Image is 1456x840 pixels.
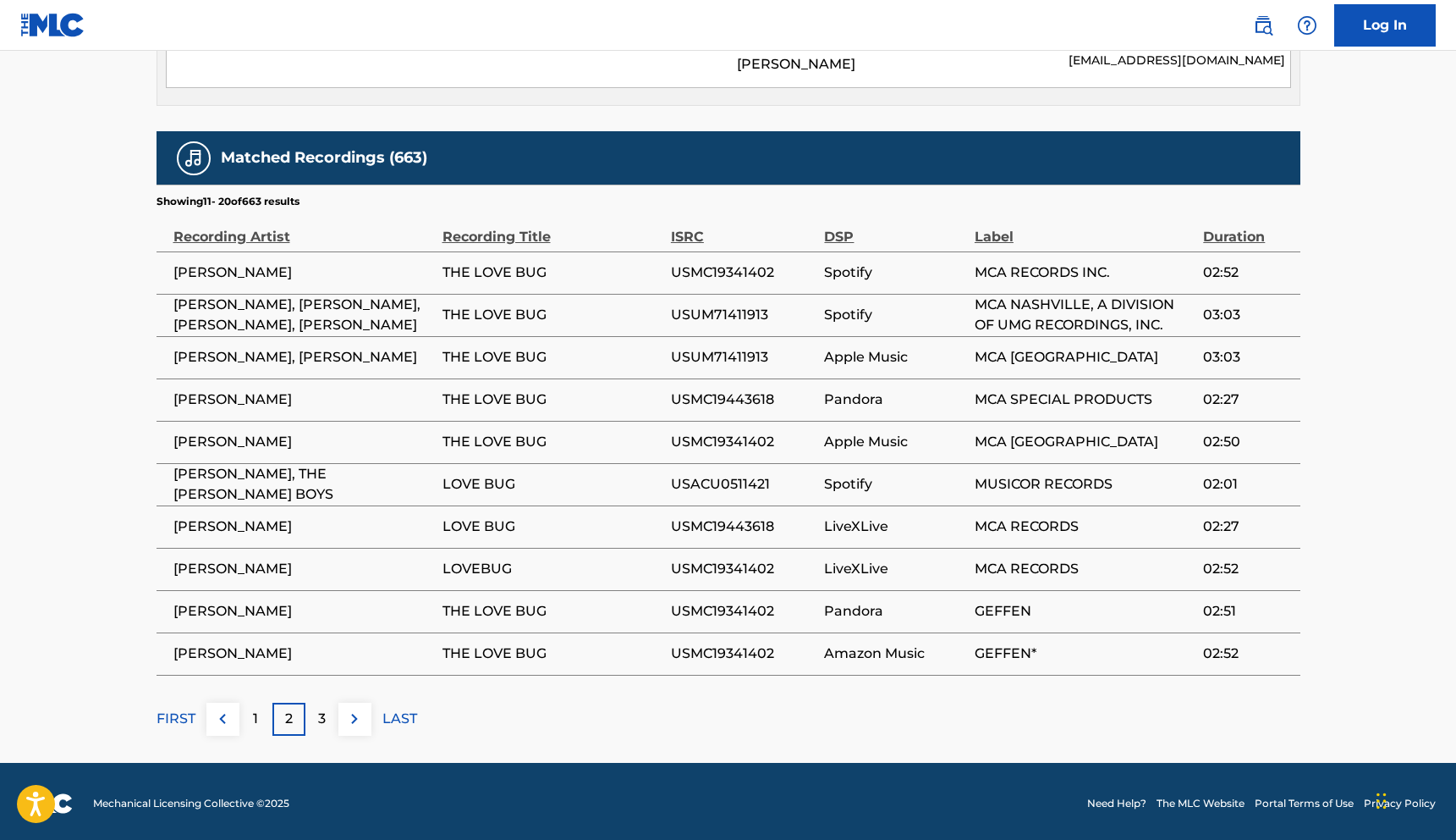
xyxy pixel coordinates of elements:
span: MCA RECORDS [975,559,1195,579]
a: Public Search [1246,8,1280,42]
div: ISRC [671,209,816,247]
iframe: Chat Widget [1371,759,1456,840]
span: 03:03 [1203,305,1291,325]
span: 02:52 [1203,262,1291,283]
span: USMC19443618 [671,517,816,537]
p: LAST [382,709,417,729]
span: Apple Music [824,432,965,452]
span: 02:52 [1203,559,1291,579]
span: LiveXLive [824,559,965,579]
span: GEFFEN* [975,644,1195,664]
span: [PERSON_NAME] [173,644,434,664]
div: Drag [1376,776,1387,826]
a: Privacy Policy [1364,796,1436,811]
span: [PERSON_NAME] [173,390,434,410]
span: [PERSON_NAME] [173,601,434,622]
span: USUM71411913 [671,305,816,325]
span: 02:50 [1203,432,1291,452]
a: The MLC Website [1157,796,1244,811]
span: 02:01 [1203,474,1291,495]
div: Label [975,209,1195,247]
span: 03:03 [1203,347,1291,367]
span: USMC19341402 [671,601,816,622]
span: USMC19443618 [671,390,816,410]
div: Duration [1203,209,1291,247]
p: FIRST [157,709,195,729]
span: Mechanical Licensing Collective © 2025 [93,796,289,811]
span: THE LOVE BUG [442,262,662,283]
span: [PERSON_NAME] [173,262,434,283]
span: Spotify [824,305,965,325]
p: 1 [253,709,258,729]
span: Apple Music [824,347,965,367]
p: 3 [318,709,326,729]
div: DSP [824,209,965,247]
img: search [1253,15,1273,36]
span: GEFFEN [975,601,1195,622]
span: [PERSON_NAME], [PERSON_NAME] [173,347,434,367]
span: USMC19341402 [671,432,816,452]
p: Showing 11 - 20 of 663 results [157,194,299,209]
span: THE LOVE BUG [442,644,662,664]
span: [PERSON_NAME] [173,432,434,452]
div: Help [1290,8,1324,42]
span: USUM71411913 [671,347,816,367]
span: LOVE BUG [442,517,662,537]
span: USMC19341402 [671,559,816,579]
span: THE LOVE BUG [442,305,662,325]
span: USMC19341402 [671,644,816,664]
span: Pandora [824,390,965,410]
span: THE LOVE BUG [442,601,662,622]
span: Spotify [824,262,965,283]
img: MLC Logo [20,13,85,37]
img: left [212,709,233,729]
span: MUSICOR RECORDS [975,474,1195,495]
span: [PERSON_NAME], [PERSON_NAME], [PERSON_NAME], [PERSON_NAME] [173,295,434,335]
span: THE LOVE BUG [442,347,662,367]
span: USACU0511421 [671,474,816,495]
span: 02:27 [1203,517,1291,537]
a: Portal Terms of Use [1255,796,1354,811]
span: Spotify [824,474,965,495]
span: [PERSON_NAME] [173,559,434,579]
a: Log In [1334,4,1436,47]
span: 02:51 [1203,601,1291,622]
p: 2 [285,709,293,729]
span: 02:52 [1203,644,1291,664]
span: LOVE BUG [442,474,662,495]
span: THE LOVE BUG [442,432,662,452]
span: Pandora [824,601,965,622]
span: 02:27 [1203,390,1291,410]
div: Recording Title [442,209,662,247]
span: LiveXLive [824,517,965,537]
span: Amazon Music [824,644,965,664]
span: [PERSON_NAME] [173,517,434,537]
span: MCA RECORDS INC. [975,262,1195,283]
span: MCA [GEOGRAPHIC_DATA] [975,347,1195,367]
img: Matched Recordings [184,148,204,169]
span: LOVEBUG [442,559,662,579]
span: USMC19341402 [671,262,816,283]
img: help [1297,15,1317,36]
p: [EMAIL_ADDRESS][DOMAIN_NAME] [1069,52,1289,69]
span: [PERSON_NAME], THE [PERSON_NAME] BOYS [173,464,434,505]
span: MCA SPECIAL PRODUCTS [975,390,1195,410]
h5: Matched Recordings (663) [221,148,427,168]
span: MCA [GEOGRAPHIC_DATA] [975,432,1195,452]
span: MCA RECORDS [975,517,1195,537]
img: right [344,709,365,729]
span: MCA NASHVILLE, A DIVISION OF UMG RECORDINGS, INC. [975,295,1195,335]
a: Need Help? [1087,796,1146,811]
div: Recording Artist [173,209,434,247]
span: THE LOVE BUG [442,390,662,410]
